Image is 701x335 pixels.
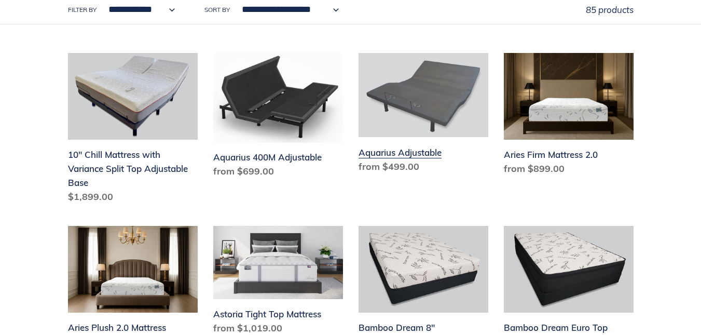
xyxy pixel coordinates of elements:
a: Aquarius Adjustable [359,53,488,177]
a: Aries Firm Mattress 2.0 [504,53,634,180]
a: Aquarius 400M Adjustable [213,53,343,182]
span: 85 products [586,4,634,15]
label: Filter by [68,5,97,15]
a: 10" Chill Mattress with Variance Split Top Adjustable Base [68,53,198,208]
label: Sort by [204,5,230,15]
